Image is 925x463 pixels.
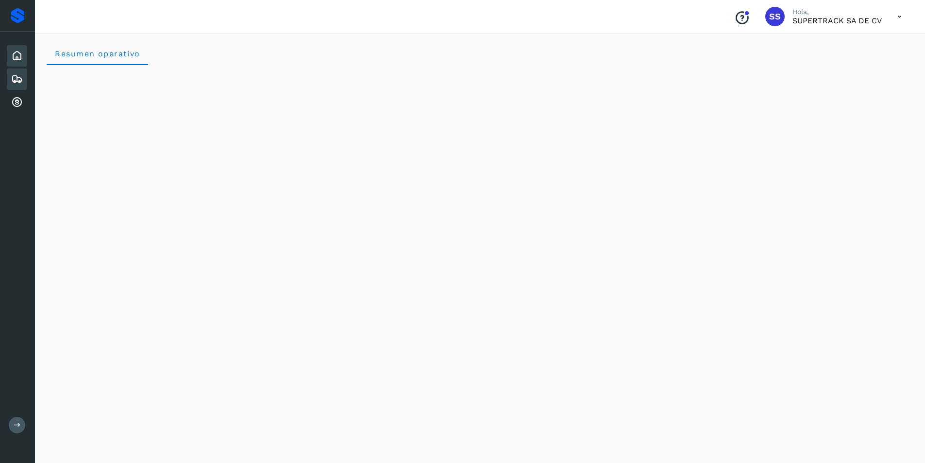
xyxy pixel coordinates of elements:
div: Embarques [7,69,27,90]
div: Cuentas por cobrar [7,92,27,113]
p: SUPERTRACK SA DE CV [792,16,882,25]
p: Hola, [792,8,882,16]
span: Resumen operativo [54,49,140,58]
div: Inicio [7,45,27,67]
